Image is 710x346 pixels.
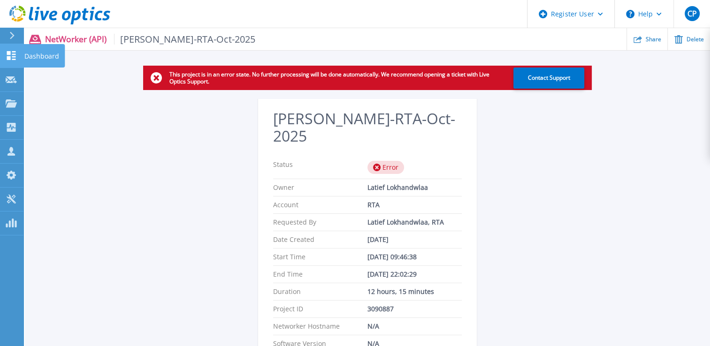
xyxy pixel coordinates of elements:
p: Networker Hostname [273,323,367,330]
div: Latief Lokhandwlaa, RTA [367,218,462,226]
div: Latief Lokhandwlaa [367,184,462,191]
span: CP [687,10,696,17]
div: [DATE] 22:02:29 [367,271,462,278]
p: Dashboard [24,44,59,68]
p: Requested By [273,218,367,226]
div: [DATE] 09:46:38 [367,253,462,261]
span: Delete [687,37,704,42]
span: [PERSON_NAME]-RTA-Oct-2025 [114,34,256,45]
p: NetWorker (API) [45,34,256,45]
p: Start Time [273,253,367,261]
p: This project is in an error state. No further processing will be done automatically. We recommend... [169,71,502,85]
div: 3090887 [367,305,462,313]
span: Share [646,37,661,42]
div: 12 hours, 15 minutes [367,288,462,295]
p: Duration [273,288,367,295]
div: N/A [367,323,462,330]
div: RTA [367,201,462,209]
p: Date Created [273,236,367,243]
div: [DATE] [367,236,462,243]
p: Owner [273,184,367,191]
p: Project ID [273,305,367,313]
p: Account [273,201,367,209]
button: Contact Support [513,68,584,89]
h2: [PERSON_NAME]-RTA-Oct-2025 [273,110,462,145]
p: Status [273,161,367,174]
p: End Time [273,271,367,278]
div: Error [367,161,404,174]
